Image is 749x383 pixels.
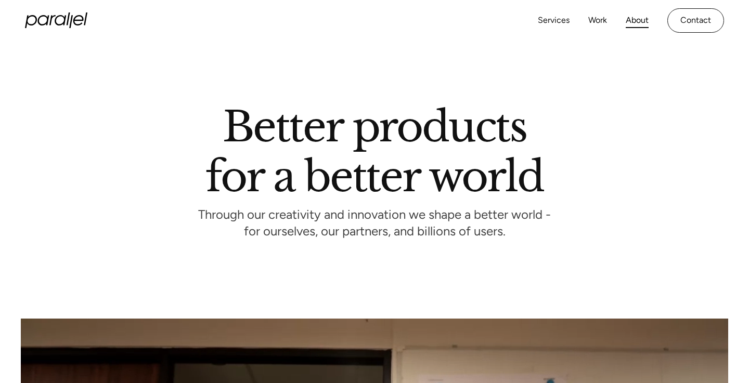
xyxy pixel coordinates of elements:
[588,13,607,28] a: Work
[25,12,87,28] a: home
[667,8,724,33] a: Contact
[205,112,543,192] h1: Better products for a better world
[198,210,551,239] p: Through our creativity and innovation we shape a better world - for ourselves, our partners, and ...
[538,13,570,28] a: Services
[626,13,649,28] a: About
